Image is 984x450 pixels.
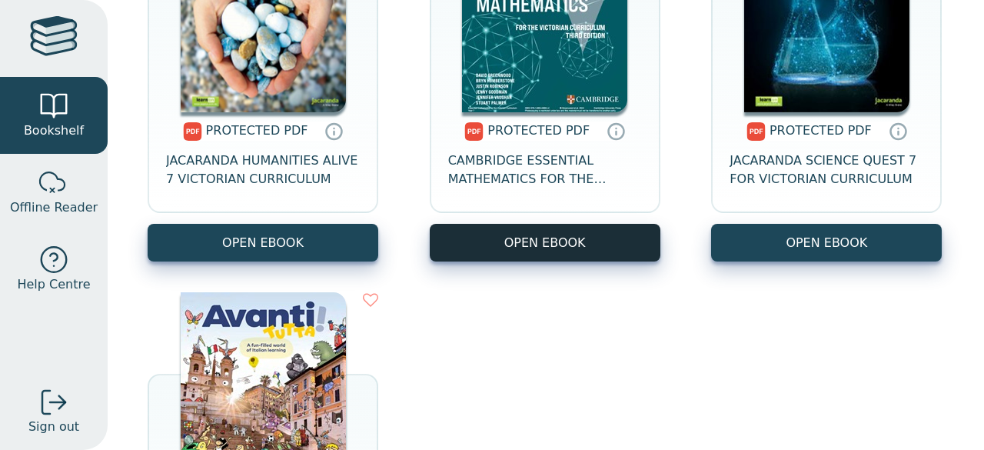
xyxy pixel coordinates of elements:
span: PROTECTED PDF [206,123,308,138]
span: PROTECTED PDF [770,123,872,138]
a: Protected PDFs cannot be printed, copied or shared. They can be accessed online through Education... [607,122,625,140]
span: Offline Reader [10,198,98,217]
span: JACARANDA SCIENCE QUEST 7 FOR VICTORIAN CURRICULUM [730,152,923,188]
a: Protected PDFs cannot be printed, copied or shared. They can be accessed online through Education... [324,122,343,140]
span: PROTECTED PDF [487,123,590,138]
a: OPEN EBOOK [711,224,942,262]
span: Bookshelf [24,122,84,140]
img: pdf.svg [746,122,766,141]
a: Protected PDFs cannot be printed, copied or shared. They can be accessed online through Education... [889,122,907,140]
span: Sign out [28,418,79,436]
img: pdf.svg [464,122,484,141]
a: OPEN EBOOK [148,224,378,262]
a: OPEN EBOOK [430,224,660,262]
img: pdf.svg [183,122,202,141]
span: JACARANDA HUMANITIES ALIVE 7 VICTORIAN CURRICULUM [166,152,360,188]
span: CAMBRIDGE ESSENTIAL MATHEMATICS FOR THE VICTORIAN CURRICULUM YEAR 7 3E [448,152,642,188]
span: Help Centre [17,275,90,294]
